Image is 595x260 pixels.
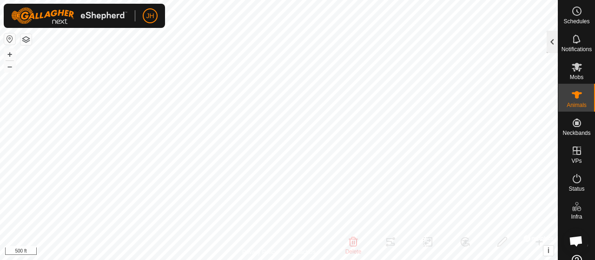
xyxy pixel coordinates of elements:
button: – [4,61,15,72]
span: JH [146,11,154,21]
button: i [543,246,554,256]
span: Status [569,186,584,192]
a: Open chat [563,228,588,253]
button: Reset Map [4,33,15,45]
a: Privacy Policy [242,248,277,256]
span: Neckbands [562,130,590,136]
span: i [548,247,549,254]
button: + [4,49,15,60]
span: Infra [571,214,582,220]
span: VPs [571,158,582,164]
span: Notifications [562,47,592,52]
a: Contact Us [288,248,316,256]
span: Schedules [563,19,589,24]
span: Heatmap [565,242,588,247]
button: Map Layers [20,34,32,45]
span: Mobs [570,74,583,80]
img: Gallagher Logo [11,7,127,24]
span: Animals [567,102,587,108]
